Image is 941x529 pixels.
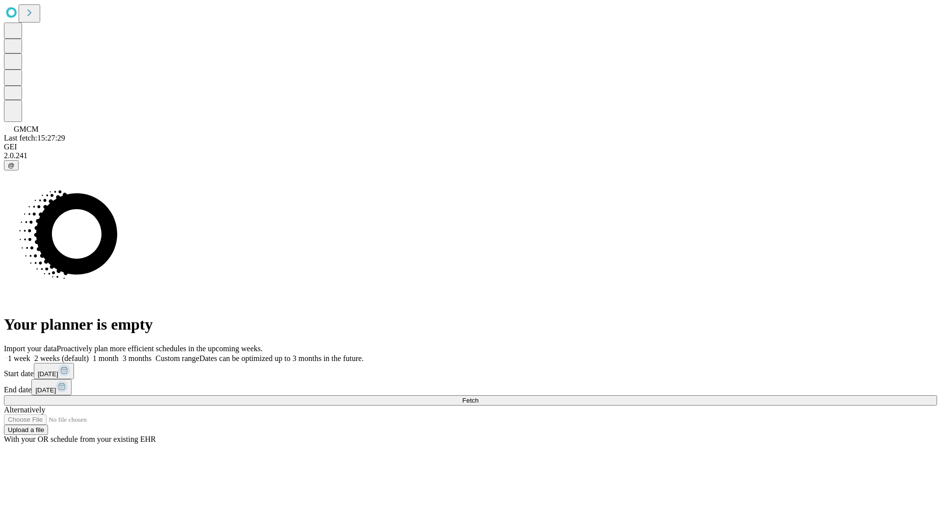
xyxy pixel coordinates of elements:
[38,370,58,378] span: [DATE]
[4,315,937,334] h1: Your planner is empty
[4,425,48,435] button: Upload a file
[4,344,57,353] span: Import your data
[93,354,119,362] span: 1 month
[4,143,937,151] div: GEI
[4,134,65,142] span: Last fetch: 15:27:29
[14,125,39,133] span: GMCM
[4,395,937,406] button: Fetch
[4,160,19,170] button: @
[34,363,74,379] button: [DATE]
[4,151,937,160] div: 2.0.241
[462,397,478,404] span: Fetch
[4,435,156,443] span: With your OR schedule from your existing EHR
[123,354,151,362] span: 3 months
[35,386,56,394] span: [DATE]
[8,162,15,169] span: @
[4,363,937,379] div: Start date
[199,354,364,362] span: Dates can be optimized up to 3 months in the future.
[8,354,30,362] span: 1 week
[34,354,89,362] span: 2 weeks (default)
[4,406,45,414] span: Alternatively
[4,379,937,395] div: End date
[31,379,72,395] button: [DATE]
[57,344,263,353] span: Proactively plan more efficient schedules in the upcoming weeks.
[155,354,199,362] span: Custom range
